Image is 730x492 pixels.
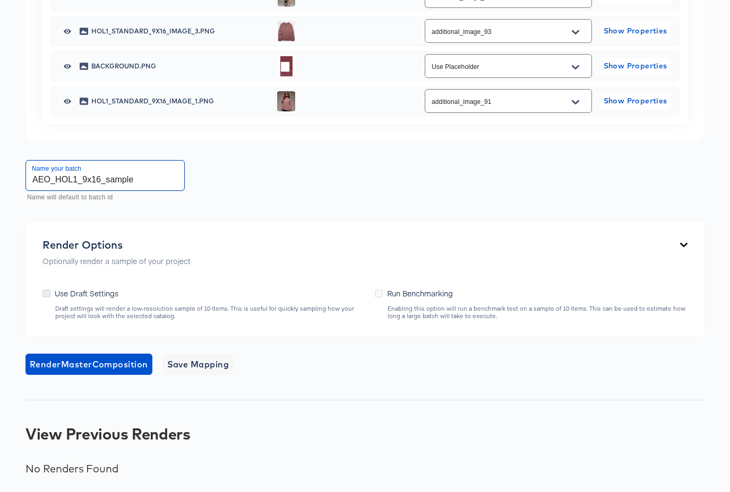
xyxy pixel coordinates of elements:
[600,93,671,110] button: Show Properties
[25,425,705,442] div: View Previous Renders
[163,354,234,375] button: Save Mapping
[387,288,453,298] span: Run Benchmarking
[55,288,118,298] span: Use Draft Settings
[25,462,705,475] div: No Renders Found
[30,357,148,372] span: Render Master Composition
[600,58,671,75] button: Show Properties
[387,305,688,320] div: Enabling this option will run a benchmark test on a sample of 10 items. This can be used to estim...
[568,24,583,41] button: Open
[91,28,268,34] span: HOL1_standard_9x16_image_3.png
[25,354,152,375] button: RenderMasterComposition
[91,63,268,69] span: background.png
[568,94,583,111] button: Open
[27,192,177,203] p: Name will default to batch id
[600,23,671,40] button: Show Properties
[604,59,666,73] span: Show Properties
[604,24,666,38] span: Show Properties
[55,305,364,320] div: Draft settings will render a low-resolution sample of 10 items. This is useful for quickly sampli...
[167,357,229,372] span: Save Mapping
[91,98,268,104] span: HOL1_standard_9x16_image_1.png
[42,239,191,251] div: Render Options
[42,256,191,266] p: Optionally render a sample of your project
[604,94,666,108] span: Show Properties
[568,59,583,76] button: Open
